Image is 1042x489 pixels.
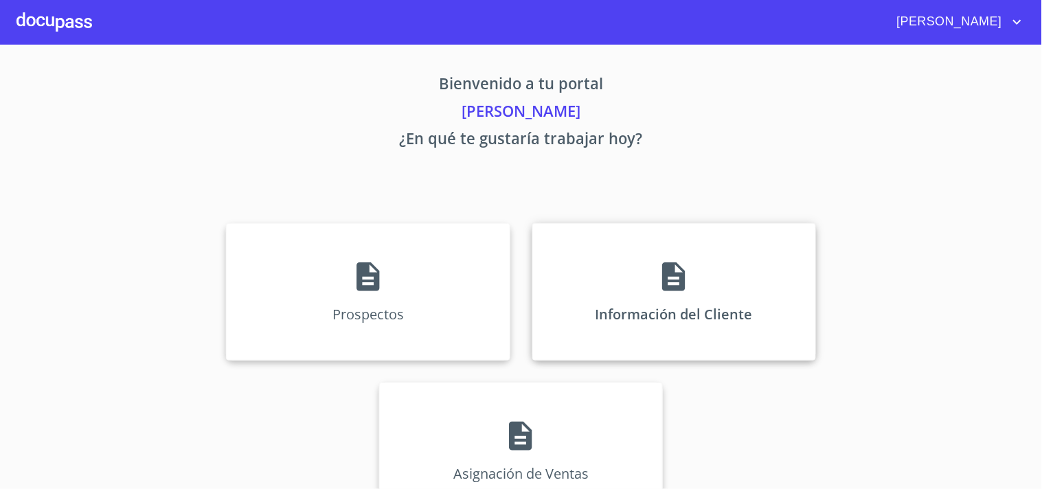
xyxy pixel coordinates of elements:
span: [PERSON_NAME] [887,11,1009,33]
button: account of current user [887,11,1026,33]
p: [PERSON_NAME] [98,100,944,127]
p: Bienvenido a tu portal [98,72,944,100]
p: Prospectos [332,305,404,323]
p: ¿En qué te gustaría trabajar hoy? [98,127,944,155]
p: Información del Cliente [596,305,753,323]
p: Asignación de Ventas [453,464,589,483]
